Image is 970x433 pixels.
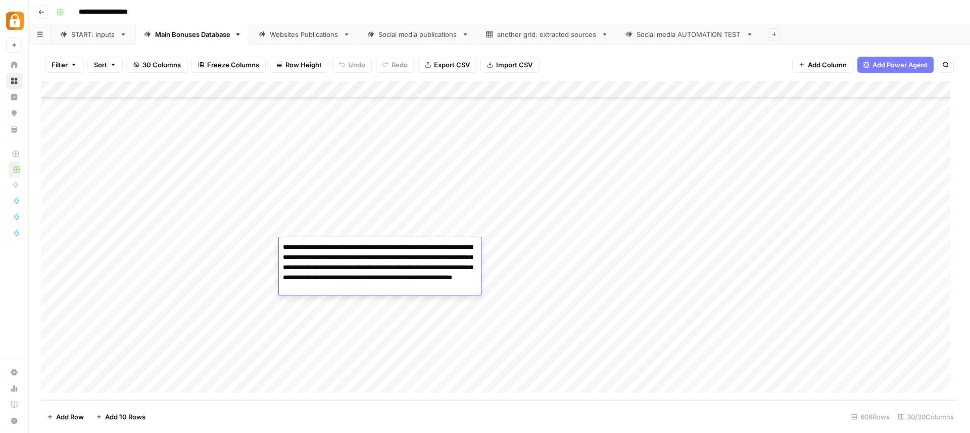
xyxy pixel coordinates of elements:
[378,29,458,39] div: Social media publications
[41,409,90,425] button: Add Row
[496,60,532,70] span: Import CSV
[270,29,339,39] div: Websites Publications
[857,57,934,73] button: Add Power Agent
[637,29,742,39] div: Social media AUTOMATION TEST
[6,397,22,413] a: Learning Hub
[285,60,322,70] span: Row Height
[6,73,22,89] a: Browse
[94,60,107,70] span: Sort
[105,412,145,422] span: Add 10 Rows
[376,57,414,73] button: Redo
[142,60,181,70] span: 30 Columns
[808,60,847,70] span: Add Column
[270,57,328,73] button: Row Height
[872,60,928,70] span: Add Power Agent
[71,29,116,39] div: START: inputs
[6,364,22,380] a: Settings
[207,60,259,70] span: Freeze Columns
[6,57,22,73] a: Home
[480,57,539,73] button: Import CSV
[332,57,372,73] button: Undo
[6,413,22,429] button: Help + Support
[348,60,365,70] span: Undo
[6,121,22,138] a: Your Data
[6,380,22,397] a: Usage
[847,409,894,425] div: 608 Rows
[155,29,230,39] div: Main Bonuses Database
[52,60,68,70] span: Filter
[250,24,359,45] a: Websites Publications
[135,24,250,45] a: Main Bonuses Database
[87,57,123,73] button: Sort
[127,57,187,73] button: 30 Columns
[617,24,762,45] a: Social media AUTOMATION TEST
[52,24,135,45] a: START: inputs
[279,240,481,295] textarea: To enrich screen reader interactions, please activate Accessibility in Grammarly extension settings
[90,409,152,425] button: Add 10 Rows
[6,89,22,105] a: Insights
[56,412,84,422] span: Add Row
[477,24,617,45] a: another grid: extracted sources
[191,57,266,73] button: Freeze Columns
[792,57,853,73] button: Add Column
[6,8,22,33] button: Workspace: Adzz
[359,24,477,45] a: Social media publications
[894,409,958,425] div: 30/30 Columns
[434,60,470,70] span: Export CSV
[418,57,476,73] button: Export CSV
[6,12,24,30] img: Adzz Logo
[45,57,83,73] button: Filter
[6,105,22,121] a: Opportunities
[392,60,408,70] span: Redo
[497,29,597,39] div: another grid: extracted sources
